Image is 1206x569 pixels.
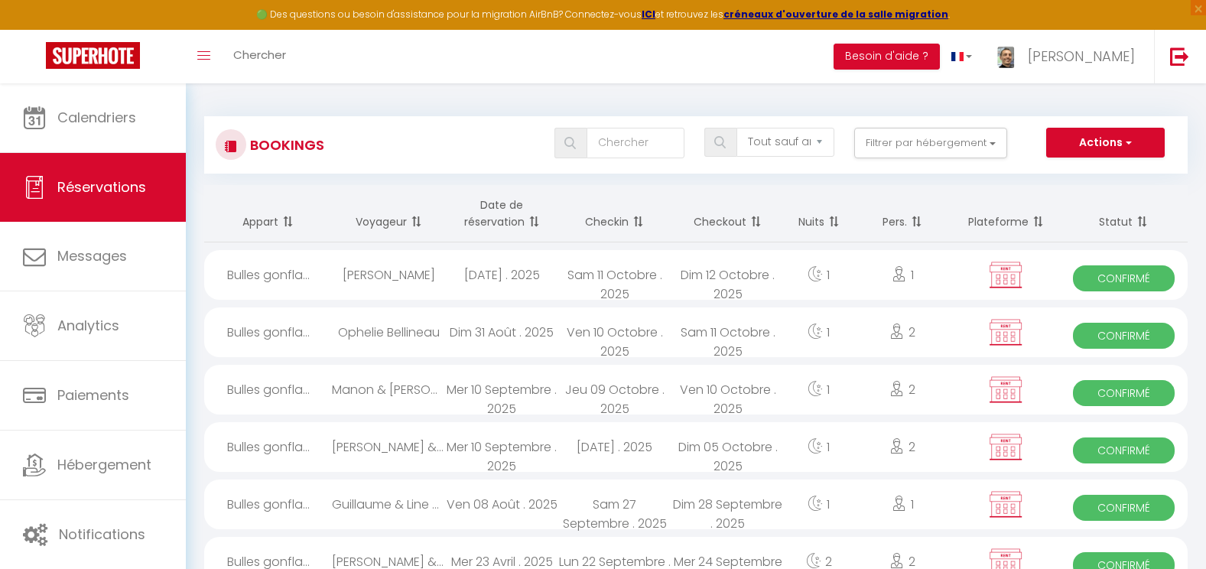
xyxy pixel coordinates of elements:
th: Sort by people [853,185,952,242]
th: Sort by rentals [204,185,332,242]
span: Paiements [57,385,129,405]
span: Messages [57,246,127,265]
img: Super Booking [46,42,140,69]
span: Réservations [57,177,146,197]
th: Sort by guest [332,185,445,242]
th: Sort by status [1060,185,1188,242]
span: Notifications [59,525,145,544]
img: logout [1170,47,1189,66]
span: Hébergement [57,455,151,474]
span: Analytics [57,316,119,335]
input: Chercher [587,128,684,158]
img: ... [995,44,1018,70]
th: Sort by channel [951,185,1059,242]
iframe: Chat [1141,500,1195,558]
a: ICI [642,8,655,21]
span: Chercher [233,47,286,63]
th: Sort by checkin [558,185,671,242]
a: ... [PERSON_NAME] [983,30,1154,83]
a: créneaux d'ouverture de la salle migration [723,8,948,21]
h3: Bookings [246,128,324,162]
th: Sort by checkout [671,185,785,242]
th: Sort by nights [785,185,853,242]
button: Besoin d'aide ? [834,44,940,70]
button: Actions [1046,128,1164,158]
button: Filtrer par hébergement [854,128,1007,158]
th: Sort by booking date [445,185,558,242]
button: Ouvrir le widget de chat LiveChat [12,6,58,52]
a: Chercher [222,30,297,83]
span: Calendriers [57,108,136,127]
span: [PERSON_NAME] [1028,47,1135,66]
